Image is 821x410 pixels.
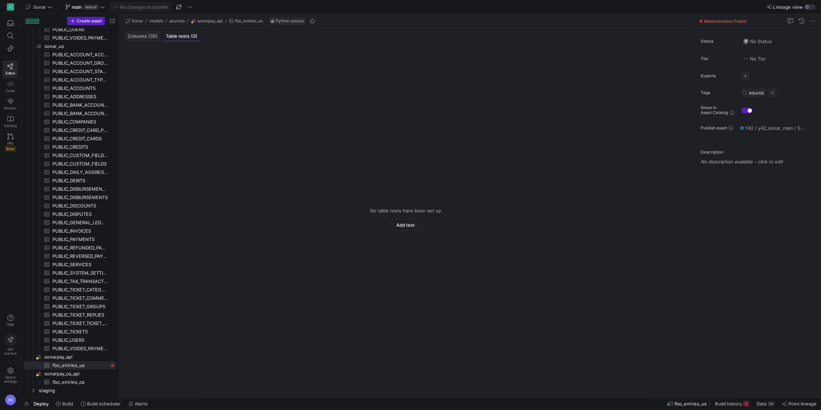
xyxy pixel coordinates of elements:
span: PUBLIC_TAX_TRANSACTIONS​​​​​​​​​ [52,277,108,285]
div: Press SPACE to select this row. [24,126,116,134]
a: sonarpay_ca_api​​​​​​​​ [24,369,116,378]
div: Press SPACE to select this row. [24,311,116,319]
button: Point lineage [779,398,820,410]
a: PUBLIC_USERS​​​​​​​​​ [24,336,116,344]
span: Deploy [34,401,49,407]
span: Code [6,89,15,93]
span: Columns [128,34,157,38]
div: Press SPACE to select this row. [24,76,116,84]
a: Monitor [3,96,18,113]
span: models [149,19,163,23]
span: PUBLIC_TICKET_COMMENTS​​​​​​​​​ [52,294,108,302]
a: PUBLIC_BANK_ACCOUNTS​​​​​​​​​ [24,109,116,118]
a: Catalog [3,113,18,130]
span: Build scheduler [87,401,121,407]
a: PUBLIC_ACCOUNT_GROUPS​​​​​​​​​ [24,59,116,67]
span: staging [39,387,115,395]
span: PUBLIC_DISBURSEMENTS​​​​​​​​​ [52,193,108,202]
span: PUBLIC_DISPUTES​​​​​​​​​ [52,210,108,218]
a: PUBLIC_VOIDED_PAYMENTS​​​​​​​​​ [24,344,116,353]
a: PUBLIC_TICKETS​​​​​​​​​ [24,327,116,336]
span: PUBLIC_SYSTEM_SETTINGS​​​​​​​​​ [52,269,108,277]
span: PUBLIC_CREDITS​​​​​​​​​ [52,143,108,151]
span: No table tests have been set up [370,208,441,213]
span: Create asset [77,19,102,23]
span: PUBLIC_ACCOUNT_ACCOUNT_GROUP​​​​​​​​​ [52,51,108,59]
span: PUBLIC_CREDIT_CARDS​​​​​​​​​ [52,135,108,143]
span: PRs [7,141,13,145]
span: PUBLIC_USERS​​​​​​​​​ [52,336,108,344]
img: No status [743,38,749,44]
span: Sonar [33,4,46,10]
a: PUBLIC_DISCOUNTS​​​​​​​​​ [24,202,116,210]
a: PUBLIC_CUSTOM_FIELDS​​​​​​​​​ [24,160,116,168]
div: Press SPACE to select this row. [24,84,116,92]
span: PUBLIC_PAYMENTS​​​​​​​​​ [52,235,108,243]
a: Code [3,78,18,96]
span: Table tests [166,34,197,38]
span: PUBLIC_DISCOUNTS​​​​​​​​​ [52,202,108,210]
button: Create asset [67,17,105,25]
span: Monitor [4,106,17,110]
div: Press SPACE to select this row. [24,353,116,361]
span: Materialization Failed [704,19,746,24]
button: No tierNo Tier [741,54,768,63]
span: main [72,4,82,10]
span: No Tier [743,56,766,62]
a: S [3,1,18,13]
a: PUBLIC_TICKET_COMMENTS​​​​​​​​​ [24,294,116,302]
a: PUBLIC_CREDIT_CARD_PROCESSORS​​​​​​​​​ [24,126,116,134]
span: Sonar [132,19,143,23]
button: Sonar [24,2,54,12]
div: Press SPACE to select this row. [24,260,116,269]
span: PUBLIC_SERVICES​​​​​​​​​ [52,261,108,269]
span: Alerts [135,401,148,407]
button: No statusNo Status [741,37,773,46]
div: Press SPACE to select this row. [24,134,116,143]
span: PUBLIC_REFUNDED_PAYMENTS​​​​​​​​​ [52,244,108,252]
a: PUBLIC_ADDRESSES​​​​​​​​​ [24,92,116,101]
a: PUBLIC_DISBURSEMENT_DETAILS​​​​​​​​​ [24,185,116,193]
div: Press SPACE to select this row. [24,227,116,235]
a: PUBLIC_ACCOUNTS​​​​​​​​​ [24,84,116,92]
div: Press SPACE to select this row. [24,243,116,252]
span: fbo_entries_us [235,19,263,23]
a: Spacesettings [3,364,18,387]
div: Press SPACE to select this row. [24,59,116,67]
a: PUBLIC_VOIDED_PAYMENTS​​​​​​​​​ [24,34,116,42]
div: Press SPACE to select this row. [24,294,116,302]
span: PUBLIC_COMPANIES​​​​​​​​​ [52,118,108,126]
a: PUBLIC_SERVICES​​​​​​​​​ [24,260,116,269]
div: Press SPACE to select this row. [24,67,116,76]
span: Editor [6,71,15,75]
a: PUBLIC_ACCOUNT_STATUSES​​​​​​​​​ [24,67,116,76]
button: fbo_entries_us [227,17,264,25]
a: PUBLIC_CREDITS​​​​​​​​​ [24,143,116,151]
span: Python source [276,19,304,23]
span: sonarpay_api​​​​​​​​ [44,353,115,361]
span: Help [6,322,15,326]
p: No description available - click to edit [701,159,818,164]
span: PUBLIC_DAILY_AGGREGATE_VALUES​​​​​​​​​ [52,168,108,176]
span: sonarpay_api [197,19,223,23]
a: PUBLIC_COMPANIES​​​​​​​​​ [24,118,116,126]
a: PUBLIC_USERS​​​​​​​​​ [24,25,116,34]
span: PUBLIC_ACCOUNT_GROUPS​​​​​​​​​ [52,59,108,67]
button: sonarpay_api [189,17,225,25]
div: Press SPACE to select this row. [24,25,116,34]
span: Space settings [4,375,17,383]
div: Press SPACE to select this row. [24,269,116,277]
span: PUBLIC_USERS​​​​​​​​​ [52,26,108,34]
button: Add test [392,219,419,231]
span: fbo_entries_ca​​​​​​​​​ [52,378,108,386]
span: Lineage view [773,4,803,10]
span: PUBLIC_TICKET_REPLIES​​​​​​​​​ [52,311,108,319]
span: sonarpay_ca_api​​​​​​​​ [44,370,115,378]
div: Press SPACE to select this row. [24,218,116,227]
span: PUBLIC_GENERAL_LEDGER_CODES​​​​​​​​​ [52,219,108,227]
button: maindefault [64,2,107,12]
a: PUBLIC_CREDIT_CARDS​​​​​​​​​ [24,134,116,143]
div: Press SPACE to select this row. [24,109,116,118]
button: Sonar [123,17,145,25]
button: Getstarted [3,331,18,358]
